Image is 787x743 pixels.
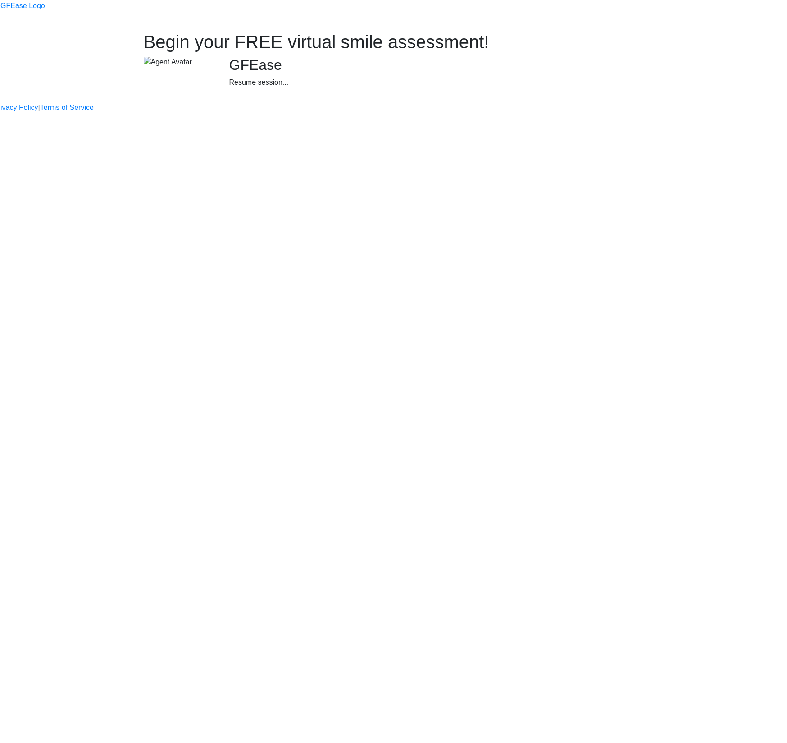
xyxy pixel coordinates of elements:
a: Terms of Service [40,102,94,113]
h1: Begin your FREE virtual smile assessment! [144,31,644,53]
h2: GFEase [229,56,644,73]
div: Resume session... [229,77,644,88]
a: | [38,102,40,113]
img: Agent Avatar [144,57,192,68]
